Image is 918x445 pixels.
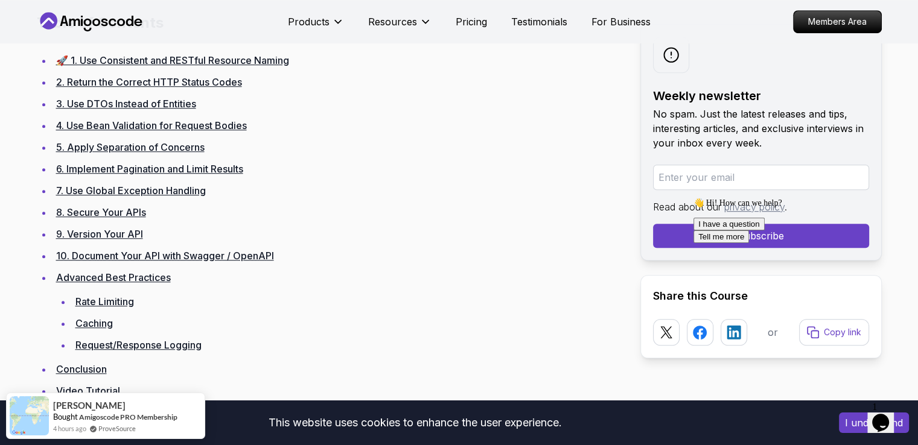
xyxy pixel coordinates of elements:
input: Enter your email [653,165,869,190]
a: Advanced Best Practices [56,271,171,283]
a: 4. Use Bean Validation for Request Bodies [56,119,247,131]
a: 9. Version Your API [56,228,143,240]
a: 8. Secure Your APIs [56,206,146,218]
div: This website uses cookies to enhance the user experience. [9,409,821,436]
button: I have a question [5,25,76,37]
img: provesource social proof notification image [10,396,49,435]
a: Pricing [456,14,487,29]
span: [PERSON_NAME] [53,400,126,411]
button: Accept cookies [839,412,909,433]
a: Request/Response Logging [75,339,202,351]
button: Products [288,14,344,39]
span: Bought [53,412,78,421]
p: Resources [368,14,417,29]
a: Rate Limiting [75,295,134,308]
p: Read about our . [653,200,869,214]
a: 6. Implement Pagination and Limit Results [56,163,243,175]
a: For Business [591,14,651,29]
h2: Weekly newsletter [653,87,869,104]
a: 7. Use Global Exception Handling [56,185,206,197]
a: Members Area [793,10,882,33]
a: 10. Document Your API with Swagger / OpenAPI [56,250,274,262]
a: ProveSource [98,423,136,434]
p: Products [288,14,330,29]
a: Testimonials [511,14,567,29]
span: 👋 Hi! How can we help? [5,5,93,14]
button: Subscribe [653,224,869,248]
a: Caching [75,317,113,329]
button: Resources [368,14,432,39]
div: 👋 Hi! How can we help?I have a questionTell me more [5,5,222,50]
span: 4 hours ago [53,423,86,434]
a: Amigoscode PRO Membership [79,412,177,421]
a: 🚀 1. Use Consistent and RESTful Resource Naming [56,54,289,66]
p: No spam. Just the latest releases and tips, interesting articles, and exclusive interviews in you... [653,107,869,150]
button: Tell me more [5,37,60,50]
a: 2. Return the Correct HTTP Status Codes [56,76,242,88]
a: 5. Apply Separation of Concerns [56,141,205,153]
a: Conclusion [56,363,107,375]
a: Video Tutorial [56,385,120,397]
iframe: chat widget [867,397,906,433]
p: Members Area [794,11,881,33]
iframe: chat widget [689,193,906,391]
h2: Share this Course [653,288,869,305]
a: 3. Use DTOs Instead of Entities [56,98,196,110]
